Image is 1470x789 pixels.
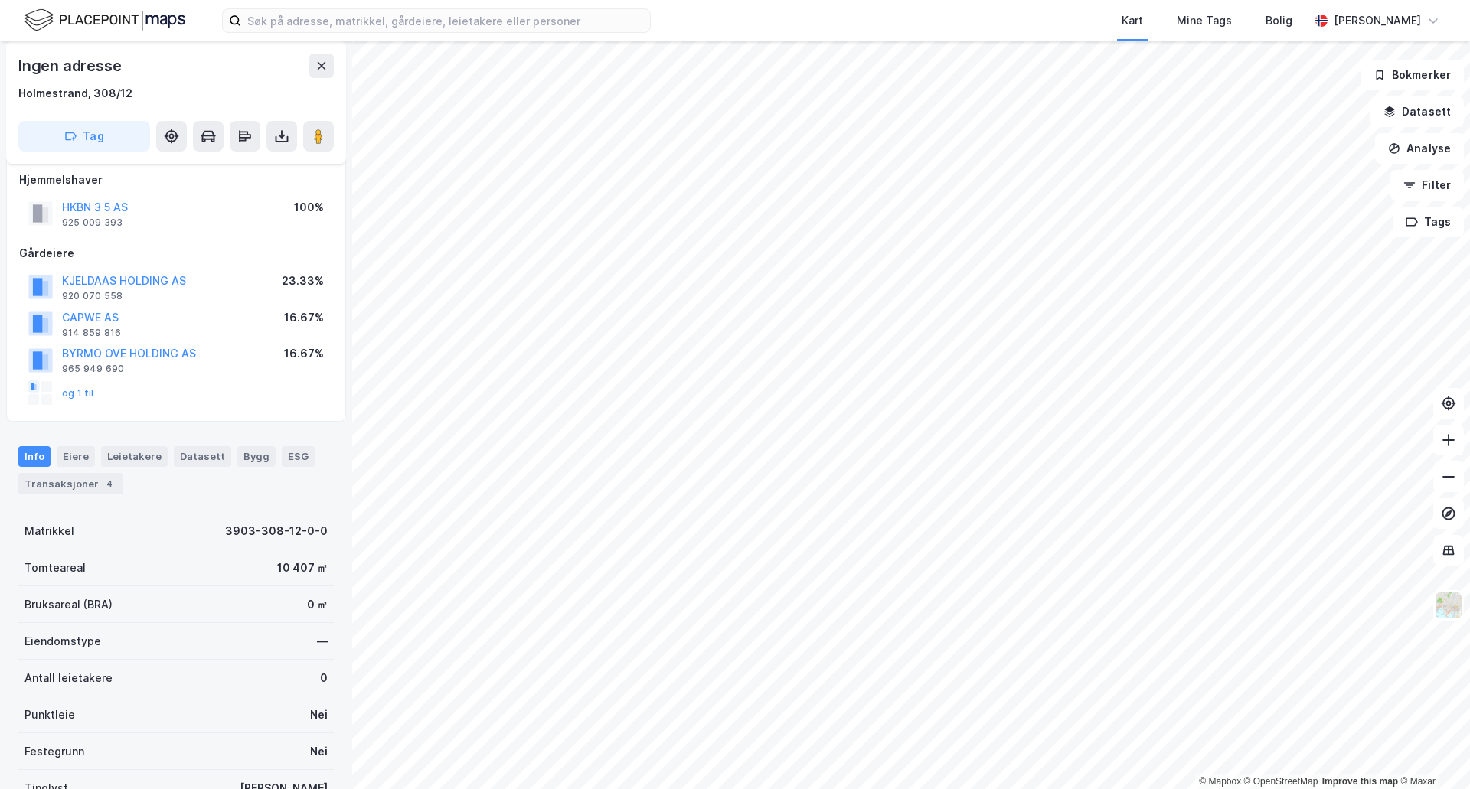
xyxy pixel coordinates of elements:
[102,476,117,491] div: 4
[1334,11,1421,30] div: [PERSON_NAME]
[284,308,324,327] div: 16.67%
[307,595,328,614] div: 0 ㎡
[1393,716,1470,789] iframe: Chat Widget
[225,522,328,540] div: 3903-308-12-0-0
[310,706,328,724] div: Nei
[24,632,101,650] div: Eiendomstype
[1122,11,1143,30] div: Kart
[282,272,324,290] div: 23.33%
[317,632,328,650] div: —
[1393,716,1470,789] div: Kontrollprogram for chat
[62,290,122,302] div: 920 070 558
[1361,60,1464,90] button: Bokmerker
[24,742,84,761] div: Festegrunn
[320,669,328,687] div: 0
[237,446,276,466] div: Bygg
[19,244,333,262] div: Gårdeiere
[24,522,74,540] div: Matrikkel
[282,446,315,466] div: ESG
[277,559,328,577] div: 10 407 ㎡
[18,84,132,103] div: Holmestrand, 308/12
[18,121,150,152] button: Tag
[24,706,75,724] div: Punktleie
[1370,96,1464,127] button: Datasett
[174,446,231,466] div: Datasett
[1266,11,1292,30] div: Bolig
[62,327,121,339] div: 914 859 816
[1322,776,1398,787] a: Improve this map
[284,344,324,363] div: 16.67%
[24,559,86,577] div: Tomteareal
[57,446,95,466] div: Eiere
[18,473,123,494] div: Transaksjoner
[24,7,185,34] img: logo.f888ab2527a4732fd821a326f86c7f29.svg
[1244,776,1318,787] a: OpenStreetMap
[24,669,113,687] div: Antall leietakere
[1177,11,1232,30] div: Mine Tags
[1434,591,1463,620] img: Z
[101,446,168,466] div: Leietakere
[241,9,650,32] input: Søk på adresse, matrikkel, gårdeiere, leietakere eller personer
[18,446,51,466] div: Info
[18,54,124,78] div: Ingen adresse
[1375,133,1464,164] button: Analyse
[310,742,328,761] div: Nei
[1199,776,1241,787] a: Mapbox
[62,363,124,375] div: 965 949 690
[294,198,324,217] div: 100%
[1393,207,1464,237] button: Tags
[62,217,122,229] div: 925 009 393
[19,171,333,189] div: Hjemmelshaver
[24,595,113,614] div: Bruksareal (BRA)
[1390,170,1464,201] button: Filter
